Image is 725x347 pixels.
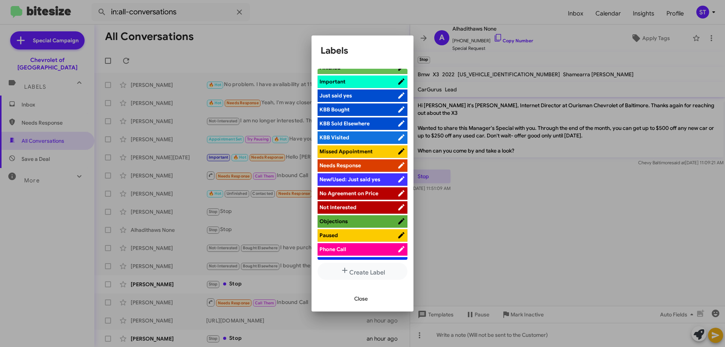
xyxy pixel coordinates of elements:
[319,92,352,99] span: Just said yes
[319,218,348,225] span: Objections
[319,162,361,169] span: Needs Response
[319,246,346,253] span: Phone Call
[319,148,373,155] span: Missed Appointment
[319,106,350,113] span: KBB Bought
[319,134,349,141] span: KBB Visited
[348,292,374,305] button: Close
[319,232,338,239] span: Paused
[319,190,378,197] span: No Agreement on Price
[318,263,407,280] button: Create Label
[319,176,380,183] span: New/Used: Just said yes
[319,120,370,127] span: KBB Sold Elsewhere
[319,204,356,211] span: Not Interested
[354,292,368,305] span: Close
[321,45,404,57] h1: Labels
[319,78,346,85] span: Important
